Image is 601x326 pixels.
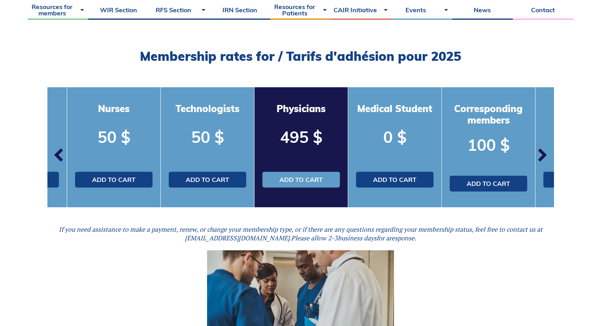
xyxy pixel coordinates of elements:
a: Add to cart [169,172,246,187]
i: Please allow 2 [291,234,332,242]
h3: Nurses [75,103,153,114]
h2: Membership rates for / Tarifs d'adhésion pour 2025 [47,49,554,64]
a: Add to cart [450,176,527,191]
p: 50 $ [169,126,246,148]
a: Add to cart [75,172,153,187]
h3: Corresponding members [450,103,527,126]
h3: Technologists [169,103,246,114]
p: 0 $ [356,126,433,148]
span: -3 for a [291,234,416,242]
h3: Physicians [262,103,340,114]
a: Add to cart [262,172,340,187]
h3: Medical Student [356,103,433,114]
em: If you need assistance to make a payment, renew, or change your membership type, or if there are ... [59,225,543,242]
p: 100 $ [450,134,527,156]
p: 50 $ [75,126,153,148]
a: Add to cart [356,172,433,187]
i: business days [338,234,377,242]
i: response. [389,234,416,242]
p: 495 $ [262,126,340,148]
